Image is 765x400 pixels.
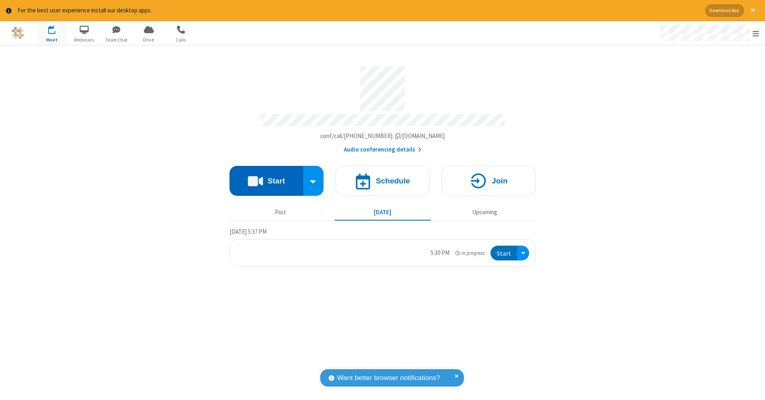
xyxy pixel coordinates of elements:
div: Open menu [517,246,529,260]
button: Audio conferencing details [344,145,422,154]
div: 5:30 PM [431,248,449,258]
span: Copy my meeting room link [320,132,445,140]
button: Download App [705,4,744,17]
div: 1 [54,26,59,32]
div: Open menu [653,21,765,45]
button: Copy my meeting room linkCopy my meeting room link [320,132,445,141]
button: Close alert [747,4,759,17]
span: Meet [37,36,67,43]
div: Start conference options [303,166,324,196]
button: Start [229,166,303,196]
span: Calls [166,36,196,43]
button: Start [490,246,517,260]
h4: Schedule [376,177,410,185]
img: QA Selenium DO NOT DELETE OR CHANGE [12,27,24,39]
button: Past [233,205,329,220]
button: Schedule [335,166,430,196]
h4: Join [492,177,508,185]
span: Drive [134,36,164,43]
section: Account details [229,60,535,154]
h4: Start [267,177,285,185]
button: [DATE] [335,205,431,220]
button: Logo [3,21,33,45]
button: Upcoming [437,205,533,220]
div: For the best user experience install our desktop apps. [18,6,699,15]
section: Today's Meetings [229,227,535,267]
span: Team Chat [102,36,131,43]
span: Webinars [69,36,99,43]
em: in progress [455,249,484,257]
span: Want better browser notifications? [337,373,440,383]
span: [DATE] 5:37 PM [229,228,267,235]
button: Join [441,166,535,196]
